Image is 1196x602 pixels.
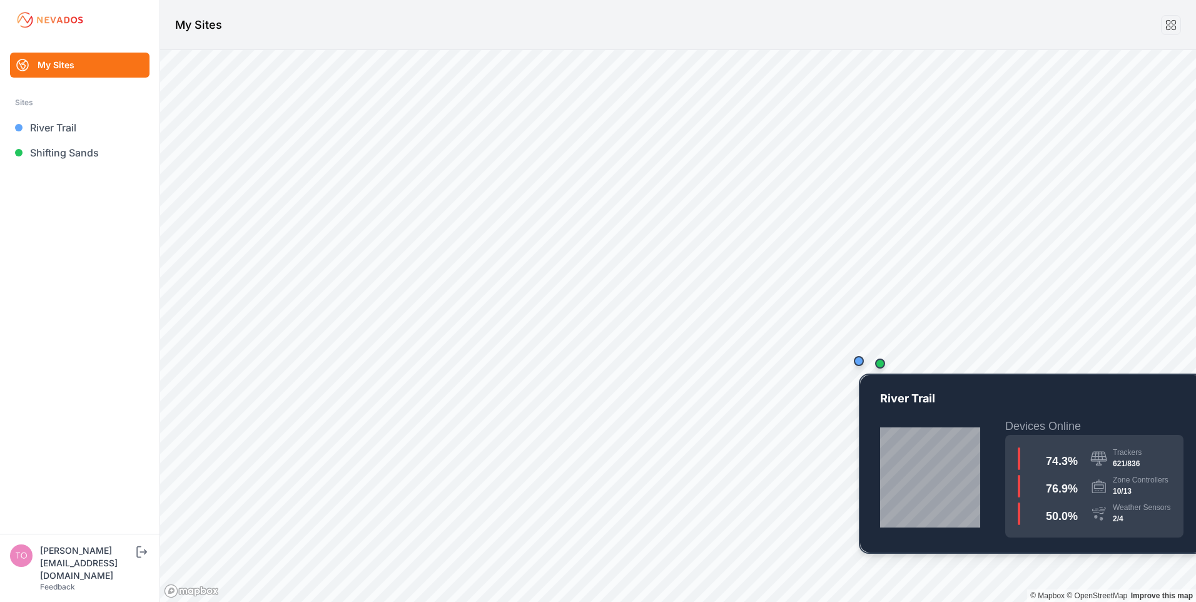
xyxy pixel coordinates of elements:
[40,544,134,582] div: [PERSON_NAME][EMAIL_ADDRESS][DOMAIN_NAME]
[880,390,1183,417] p: River Trail
[175,16,222,34] h1: My Sites
[1030,591,1065,600] a: Mapbox
[10,140,149,165] a: Shifting Sands
[1131,591,1193,600] a: Map feedback
[1046,482,1078,495] span: 76.9 %
[1113,513,1171,525] div: 2/4
[40,582,75,591] a: Feedback
[164,584,219,598] a: Mapbox logo
[1005,417,1183,435] h2: Devices Online
[10,115,149,140] a: River Trail
[10,544,33,567] img: tom.root@energixrenewables.com
[1046,455,1078,467] span: 74.3 %
[1113,485,1168,497] div: 10/13
[1113,475,1168,485] div: Zone Controllers
[846,349,871,374] div: Map marker
[15,10,85,30] img: Nevados
[1113,503,1171,513] div: Weather Sensors
[160,50,1196,602] canvas: Map
[1113,457,1142,470] div: 621/836
[1046,510,1078,523] span: 50.0 %
[10,53,149,78] a: My Sites
[1067,591,1127,600] a: OpenStreetMap
[1113,447,1142,457] div: Trackers
[868,351,893,376] div: Map marker
[15,95,144,110] div: Sites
